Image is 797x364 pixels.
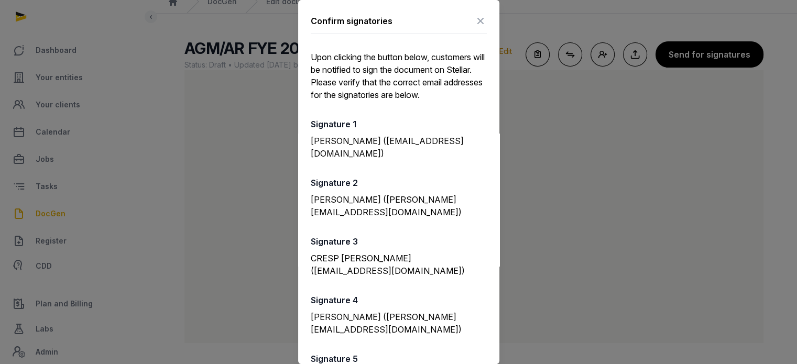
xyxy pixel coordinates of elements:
[311,135,487,160] div: [PERSON_NAME] ([EMAIL_ADDRESS][DOMAIN_NAME])
[311,15,392,27] div: Confirm signatories
[311,294,487,306] label: Signature 4
[311,252,487,277] div: CRESP [PERSON_NAME] ([EMAIL_ADDRESS][DOMAIN_NAME])
[311,311,487,336] div: [PERSON_NAME] ([PERSON_NAME][EMAIL_ADDRESS][DOMAIN_NAME])
[311,118,487,130] label: Signature 1
[311,51,487,101] p: Upon clicking the button below, customers will be notified to sign the document on Stellar. Pleas...
[311,235,487,248] label: Signature 3
[311,193,487,218] div: [PERSON_NAME] ([PERSON_NAME][EMAIL_ADDRESS][DOMAIN_NAME])
[311,177,487,189] label: Signature 2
